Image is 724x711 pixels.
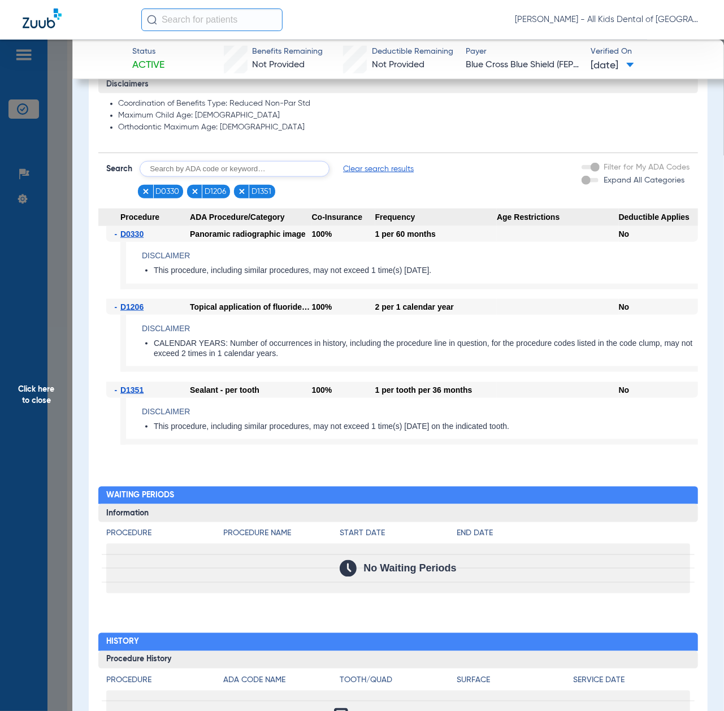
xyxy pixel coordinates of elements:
span: No Waiting Periods [363,563,456,574]
input: Search for patients [141,8,283,31]
span: Clear search results [343,163,414,175]
div: 2 per 1 calendar year [375,299,497,315]
span: D1206 [205,186,226,197]
span: Benefits Remaining [252,46,323,58]
span: Verified On [591,46,706,58]
li: Coordination of Benefits Type: Reduced Non-Par Std [118,99,690,109]
h2: History [98,633,697,651]
iframe: Chat Widget [667,657,724,711]
h4: ADA Code Name [223,675,340,687]
input: Search by ADA code or keyword… [140,161,330,177]
li: CALENDAR YEARS: Number of occurrences in history, including the procedure line in question, for t... [154,339,698,358]
span: Blue Cross Blue Shield (FEP BLUE DENTAL) [466,58,581,72]
img: x.svg [238,188,246,196]
span: Status [132,46,164,58]
span: Payer [466,46,581,58]
div: Sealant - per tooth [190,382,312,398]
app-breakdown-title: ADA Code Name [223,675,340,691]
app-breakdown-title: Tooth/Quad [340,675,456,691]
h4: Disclaimer [142,406,698,418]
div: Panoramic radiographic image [190,226,312,242]
img: Zuub Logo [23,8,62,28]
app-breakdown-title: Procedure Name [223,528,340,544]
span: ADA Procedure/Category [190,209,312,227]
h4: Procedure [106,528,223,540]
span: D0330 [155,186,179,197]
div: No [619,226,698,242]
div: No [619,299,698,315]
div: 1 per 60 months [375,226,497,242]
div: Topical application of fluoride varnish [190,299,312,315]
h4: Tooth/Quad [340,675,456,687]
span: Not Provided [372,60,424,70]
app-breakdown-title: End Date [457,528,690,544]
div: 100% [312,226,375,242]
span: Co-Insurance [312,209,375,227]
div: 100% [312,299,375,315]
h4: Procedure Name [223,528,340,540]
span: Active [132,58,164,72]
span: Deductible Applies [619,209,698,227]
h4: Service Date [573,675,690,687]
h2: Waiting Periods [98,487,697,505]
li: Maximum Child Age: [DEMOGRAPHIC_DATA] [118,111,690,121]
label: Filter for My ADA Codes [602,162,690,174]
div: No [619,382,698,398]
span: [DATE] [591,59,634,73]
div: 1 per tooth per 36 months [375,382,497,398]
img: Search Icon [147,15,157,25]
span: D1206 [120,302,144,311]
h3: Procedure History [98,651,697,669]
span: Frequency [375,209,497,227]
img: x.svg [142,188,150,196]
span: - [114,226,120,242]
span: Age Restrictions [497,209,619,227]
li: Orthodontic Maximum Age: [DEMOGRAPHIC_DATA] [118,123,690,133]
h4: Procedure [106,675,223,687]
li: This procedure, including similar procedures, may not exceed 1 time(s) [DATE] on the indicated to... [154,422,698,432]
app-breakdown-title: Start Date [340,528,456,544]
div: 100% [312,382,375,398]
span: Expand All Categories [604,176,685,184]
app-breakdown-title: Procedure [106,528,223,544]
app-breakdown-title: Surface [457,675,573,691]
span: Search [106,163,132,175]
img: Calendar [340,560,357,577]
span: D0330 [120,229,144,239]
app-breakdown-title: Procedure [106,675,223,691]
span: Not Provided [252,60,305,70]
h3: Information [98,504,697,522]
app-breakdown-title: Service Date [573,675,690,691]
img: x.svg [191,188,199,196]
span: - [114,382,120,398]
h4: Disclaimer [142,250,698,262]
li: This procedure, including similar procedures, may not exceed 1 time(s) [DATE]. [154,266,698,276]
span: - [114,299,120,315]
h4: Surface [457,675,573,687]
h4: Start Date [340,528,456,540]
span: Deductible Remaining [372,46,453,58]
h4: End Date [457,528,690,540]
h4: Disclaimer [142,323,698,335]
h3: Disclaimers [98,75,697,93]
span: D1351 [252,186,271,197]
span: D1351 [120,385,144,394]
span: Procedure [98,209,190,227]
span: [PERSON_NAME] - All Kids Dental of [GEOGRAPHIC_DATA] [515,14,701,25]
